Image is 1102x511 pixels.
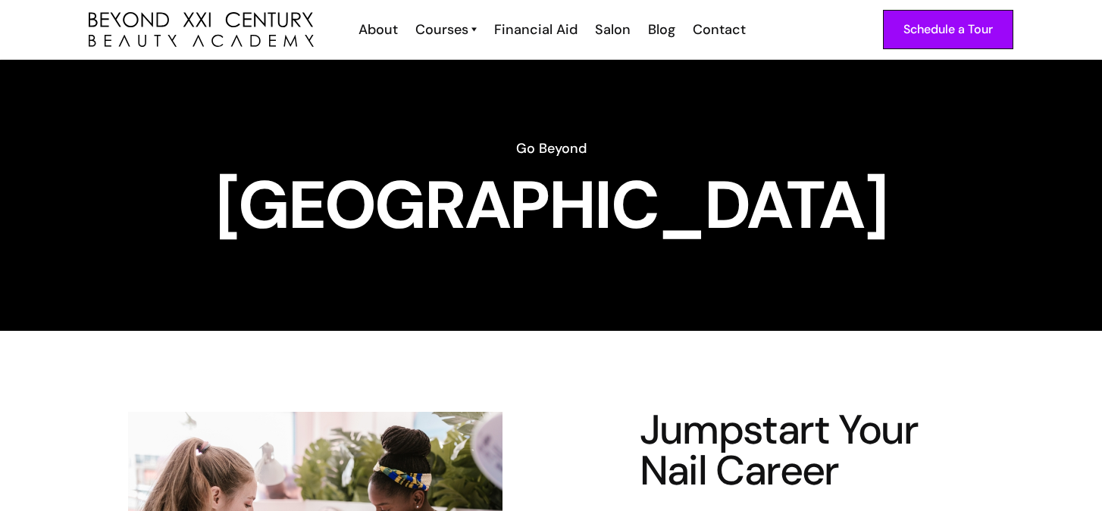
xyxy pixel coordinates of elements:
[484,20,585,39] a: Financial Aid
[89,12,314,48] a: home
[358,20,398,39] div: About
[638,20,683,39] a: Blog
[89,12,314,48] img: beyond 21st century beauty academy logo
[648,20,675,39] div: Blog
[585,20,638,39] a: Salon
[415,20,468,39] div: Courses
[693,20,746,39] div: Contact
[683,20,753,39] a: Contact
[640,410,935,491] h2: Jumpstart Your Nail Career
[415,20,477,39] a: Courses
[215,162,887,248] strong: [GEOGRAPHIC_DATA]
[595,20,631,39] div: Salon
[494,20,578,39] div: Financial Aid
[903,20,993,39] div: Schedule a Tour
[349,20,405,39] a: About
[883,10,1013,49] a: Schedule a Tour
[89,139,1013,158] h6: Go Beyond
